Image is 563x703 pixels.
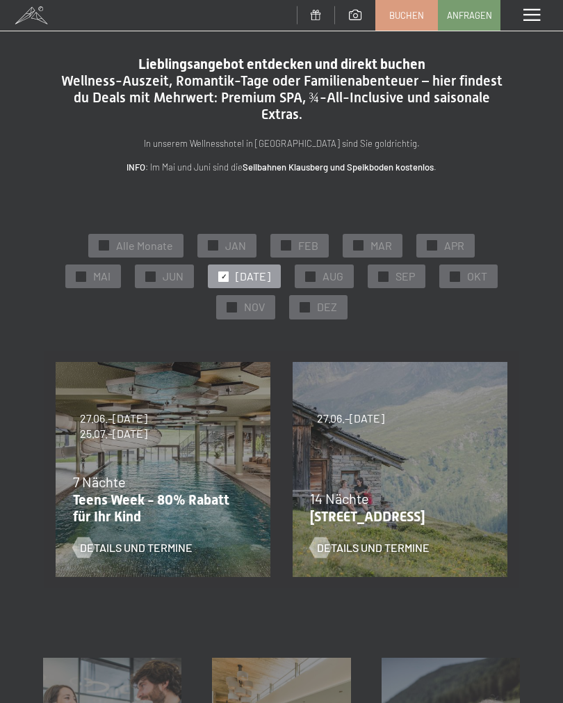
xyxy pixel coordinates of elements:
[444,238,464,253] span: APR
[310,540,430,555] a: Details und Termine
[308,271,313,281] span: ✓
[317,299,337,315] span: DEZ
[80,426,147,441] span: 25.07.–[DATE]
[298,238,318,253] span: FEB
[73,540,193,555] a: Details und Termine
[80,411,147,426] span: 27.06.–[DATE]
[127,161,145,173] strong: INFO
[317,411,384,426] span: 27.06.–[DATE]
[284,241,289,251] span: ✓
[302,303,307,313] span: ✓
[310,508,483,525] p: [STREET_ADDRESS]
[323,269,343,284] span: AUG
[317,540,430,555] span: Details und Termine
[452,271,458,281] span: ✓
[225,238,246,253] span: JAN
[101,241,107,251] span: ✓
[148,271,154,281] span: ✓
[439,1,500,30] a: Anfragen
[73,473,126,490] span: 7 Nächte
[79,271,84,281] span: ✓
[467,269,487,284] span: OKT
[430,241,435,251] span: ✓
[381,271,386,281] span: ✓
[229,303,234,313] span: ✓
[56,160,507,175] p: : Im Mai und Juni sind die .
[243,161,434,173] strong: Seilbahnen Klausberg und Speikboden kostenlos
[73,491,246,525] p: Teens Week - 80% Rabatt für Ihr Kind
[138,56,425,72] span: Lieblingsangebot entdecken und direkt buchen
[236,269,270,284] span: [DATE]
[376,1,437,30] a: Buchen
[310,490,369,507] span: 14 Nächte
[395,269,415,284] span: SEP
[447,9,492,22] span: Anfragen
[211,241,216,251] span: ✓
[116,238,173,253] span: Alle Monate
[80,540,193,555] span: Details und Termine
[61,72,503,123] span: Wellness-Auszeit, Romantik-Tage oder Familienabenteuer – hier findest du Deals mit Mehrwert: Prem...
[56,136,507,151] p: In unserem Wellnesshotel in [GEOGRAPHIC_DATA] sind Sie goldrichtig.
[244,299,265,315] span: NOV
[370,238,392,253] span: MAR
[93,269,111,284] span: MAI
[356,241,361,251] span: ✓
[163,269,183,284] span: JUN
[221,271,227,281] span: ✓
[389,9,424,22] span: Buchen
